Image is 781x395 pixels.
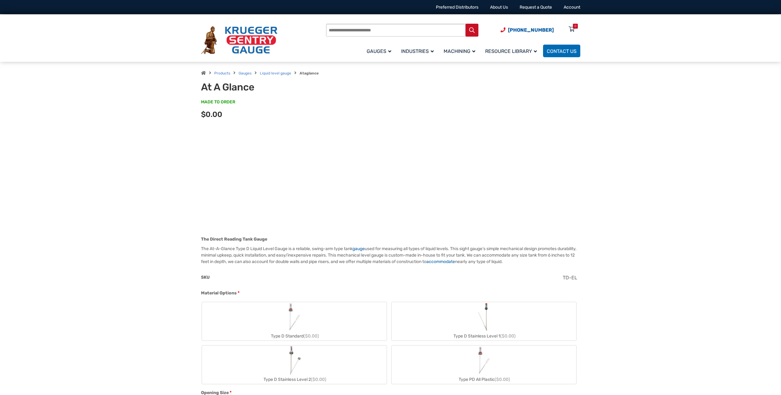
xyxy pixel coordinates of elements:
a: Resource Library [481,44,543,58]
div: Type D Standard [202,332,387,341]
div: Type PD All Plastic [392,375,576,384]
a: Gauges [239,71,252,75]
h1: At A Glance [201,81,353,93]
a: gauge [352,246,365,251]
a: Phone Number (920) 434-8860 [501,26,554,34]
a: Products [214,71,230,75]
a: Request a Quote [520,5,552,10]
span: ($0.00) [311,377,326,382]
span: ($0.00) [495,377,510,382]
span: Gauges [367,48,391,54]
a: Gauges [363,44,397,58]
label: Type D Standard [202,302,387,341]
span: [PHONE_NUMBER] [508,27,554,33]
div: Type D Stainless Level 1 [392,332,576,341]
label: Type D Stainless Level 1 [392,302,576,341]
img: Krueger Sentry Gauge [201,26,277,54]
span: Resource Library [485,48,537,54]
a: Liquid level gauge [260,71,291,75]
a: Account [564,5,580,10]
span: Material Options [201,290,237,296]
a: Industries [397,44,440,58]
strong: The Direct Reading Tank Gauge [201,237,267,242]
div: Type D Stainless Level 2 [202,375,387,384]
span: Industries [401,48,434,54]
strong: Ataglance [300,71,319,75]
span: ($0.00) [304,333,319,339]
span: Machining [444,48,475,54]
img: Chemical Sight Gauge [476,302,492,332]
abbr: required [238,290,240,296]
span: $0.00 [201,110,222,119]
a: Machining [440,44,481,58]
label: Type PD All Plastic [392,345,576,384]
a: About Us [490,5,508,10]
a: accommodate [426,259,455,264]
span: Contact Us [547,48,577,54]
div: 0 [574,24,576,29]
span: TD-EL [563,275,577,281]
span: ($0.00) [500,333,516,339]
a: Preferred Distributors [436,5,478,10]
a: Contact Us [543,45,580,57]
span: MADE TO ORDER [201,99,235,105]
span: SKU [201,275,210,280]
p: The At-A-Glance Type D Liquid Level Gauge is a reliable, swing-arm type tank used for measuring a... [201,245,580,265]
label: Type D Stainless Level 2 [202,345,387,384]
